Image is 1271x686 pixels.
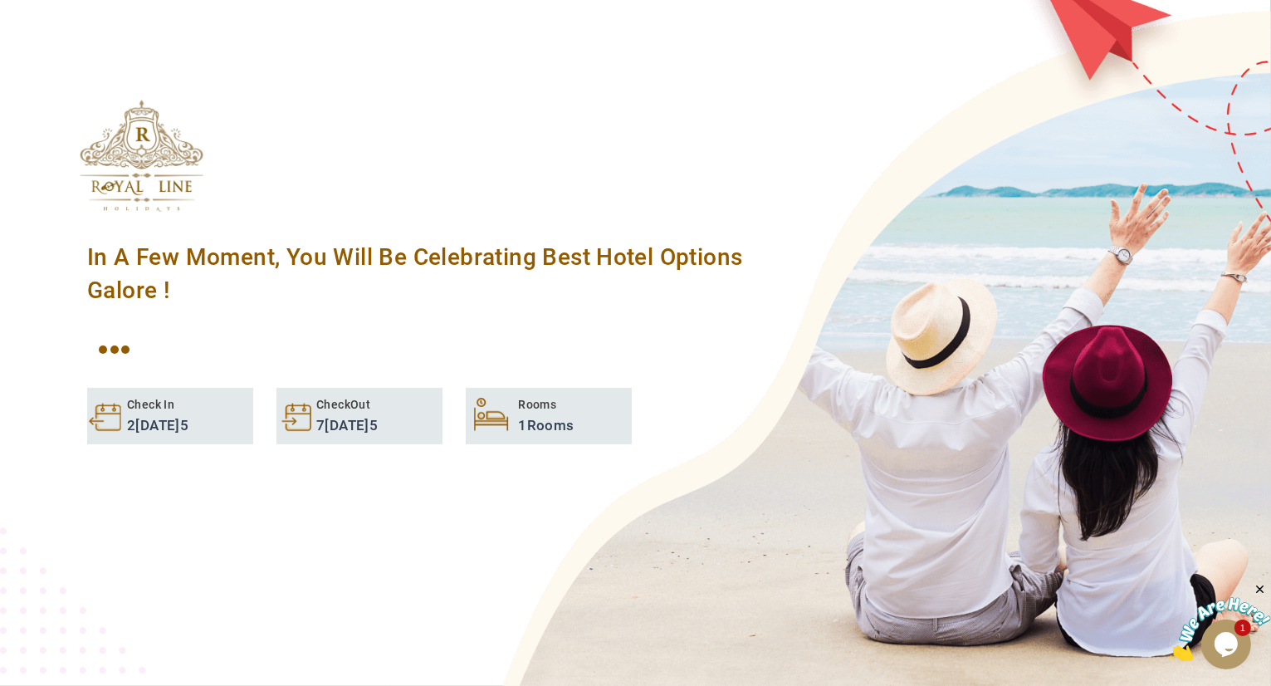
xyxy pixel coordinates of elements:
span: Check In [127,398,174,411]
img: The Royal Line Holidays [80,100,203,212]
span: [DATE]5 [325,415,379,435]
span: Rooms [518,415,628,435]
iframe: chat widget [1168,582,1271,661]
span: 2 [127,415,135,435]
span: In A Few Moment, You Will Be Celebrating Best Hotel options galore ! [87,241,748,334]
span: 1 [518,415,526,435]
span: Rooms [518,398,556,411]
span: [DATE]5 [135,415,188,435]
span: CheckOut [316,398,370,411]
span: 7 [316,415,325,435]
